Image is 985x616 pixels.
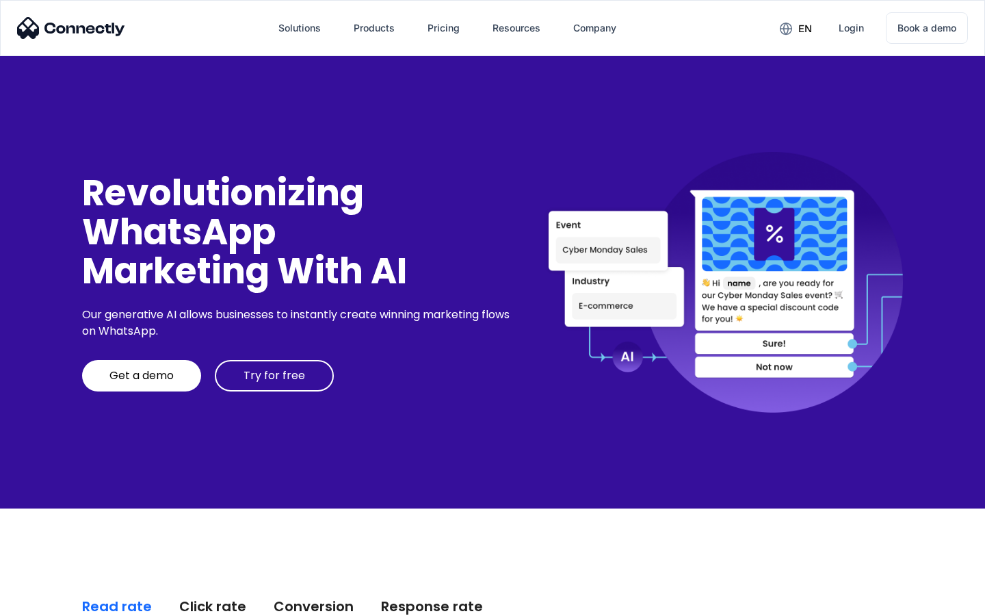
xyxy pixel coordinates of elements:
a: Book a demo [886,12,968,44]
ul: Language list [27,592,82,611]
div: Click rate [179,597,246,616]
div: en [769,18,822,38]
div: Response rate [381,597,483,616]
a: Try for free [215,360,334,392]
div: Company [573,18,616,38]
div: Login [839,18,864,38]
div: Revolutionizing WhatsApp Marketing With AI [82,173,514,291]
a: Get a demo [82,360,201,392]
div: Pricing [428,18,460,38]
div: Solutions [267,12,332,44]
div: Products [343,12,406,44]
div: en [798,19,812,38]
a: Login [828,12,875,44]
div: Get a demo [109,369,174,383]
div: Read rate [82,597,152,616]
div: Resources [492,18,540,38]
div: Conversion [274,597,354,616]
div: Solutions [278,18,321,38]
div: Company [562,12,627,44]
div: Our generative AI allows businesses to instantly create winning marketing flows on WhatsApp. [82,307,514,339]
div: Products [354,18,395,38]
aside: Language selected: English [14,592,82,611]
div: Try for free [244,369,305,383]
a: Pricing [417,12,471,44]
img: Connectly Logo [17,17,125,39]
div: Resources [482,12,551,44]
